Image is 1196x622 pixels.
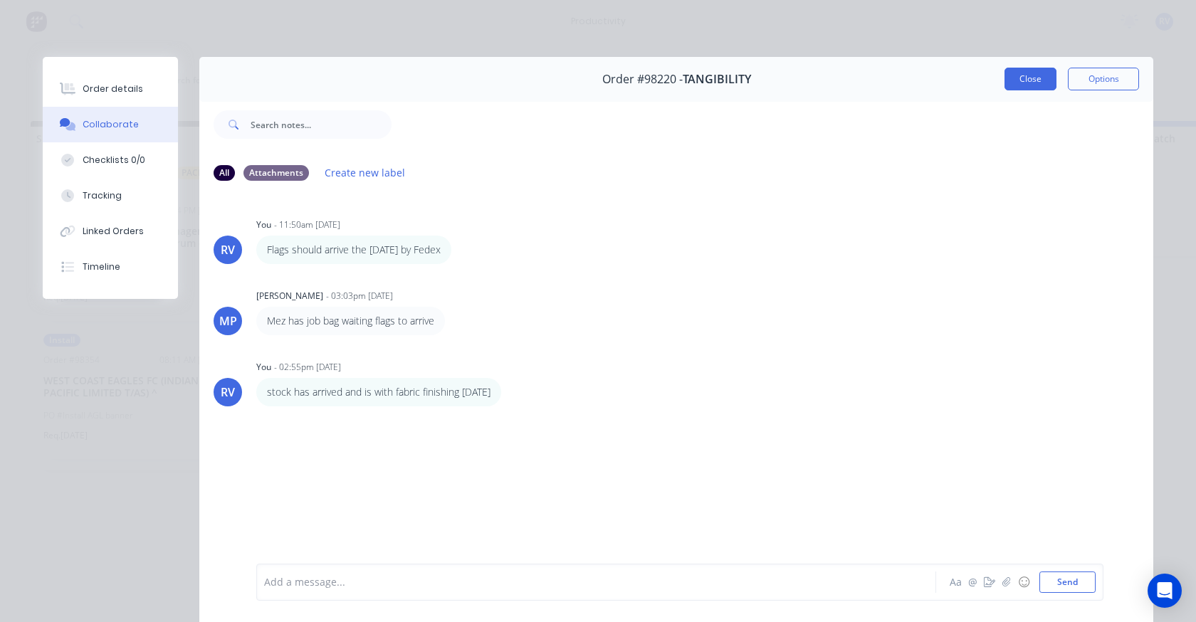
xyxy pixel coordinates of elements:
span: TANGIBILITY [683,73,751,86]
p: Mez has job bag waiting flags to arrive [267,314,434,328]
div: Open Intercom Messenger [1148,574,1182,608]
div: - 02:55pm [DATE] [274,361,341,374]
button: Aa [947,574,964,591]
div: Attachments [243,165,309,181]
p: stock has arrived and is with fabric finishing [DATE] [267,385,491,399]
div: - 11:50am [DATE] [274,218,340,231]
div: Tracking [83,189,122,202]
button: Linked Orders [43,214,178,249]
div: Checklists 0/0 [83,154,145,167]
button: Tracking [43,178,178,214]
button: Send [1039,571,1096,593]
button: ☺ [1015,574,1032,591]
button: Create new label [318,163,413,182]
button: Checklists 0/0 [43,142,178,178]
div: All [214,165,235,181]
div: You [256,218,271,231]
button: Order details [43,71,178,107]
div: Collaborate [83,118,139,131]
div: Order details [83,83,143,95]
button: @ [964,574,981,591]
div: - 03:03pm [DATE] [326,290,393,302]
span: Order #98220 - [602,73,683,86]
button: Close [1004,68,1056,90]
div: RV [221,241,235,258]
button: Collaborate [43,107,178,142]
button: Timeline [43,249,178,285]
div: Timeline [83,260,120,273]
div: You [256,361,271,374]
div: Linked Orders [83,225,144,238]
div: MP [219,312,237,330]
div: RV [221,384,235,401]
button: Options [1068,68,1139,90]
div: [PERSON_NAME] [256,290,323,302]
input: Search notes... [251,110,392,139]
p: Flags should arrive the [DATE] by Fedex [267,243,441,257]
